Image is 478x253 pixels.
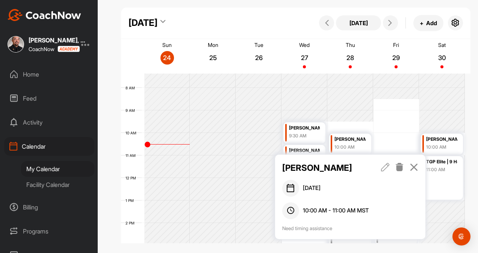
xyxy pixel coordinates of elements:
div: 10 AM [121,131,144,135]
div: Feed [4,89,94,108]
div: [PERSON_NAME] [334,135,365,144]
div: 9:30 AM [289,133,320,139]
a: August 27, 2025 [282,39,328,74]
div: 2 PM [121,221,142,225]
img: square_eb232cf046048fc71d1e38798d1ee7db.jpg [8,36,24,53]
div: 1 PM [121,198,141,203]
div: Calendar [4,137,94,156]
div: [PERSON_NAME], PGA [29,37,89,43]
p: Tue [254,42,263,48]
p: [PERSON_NAME] [282,161,367,174]
div: My Calendar [21,161,94,177]
div: Programs [4,222,94,241]
p: Sun [162,42,172,48]
p: 30 [435,54,449,62]
div: 12 PM [121,176,144,180]
div: Open Intercom Messenger [452,227,470,245]
p: 27 [298,54,311,62]
a: August 28, 2025 [327,39,373,74]
button: +Add [413,15,443,31]
p: 25 [206,54,220,62]
div: Home [4,65,94,84]
div: Billing [4,198,94,217]
div: Activity [4,113,94,132]
button: [DATE] [336,15,381,30]
span: [DATE] [303,184,321,193]
div: Facility Calendar [21,177,94,193]
div: 9 AM [121,108,142,113]
img: CoachNow acadmey [57,46,80,52]
p: Thu [346,42,355,48]
p: 24 [160,54,174,62]
div: 8 AM [121,86,142,90]
div: 10:00 AM [426,144,457,151]
div: TGP Elite | 9 Hole Playday [426,158,457,166]
div: 11:00 AM [426,166,457,173]
div: [PERSON_NAME] [289,146,320,155]
a: August 26, 2025 [236,39,282,74]
div: [DATE] [129,16,157,30]
a: August 24, 2025 [144,39,190,74]
p: 29 [389,54,403,62]
p: Wed [299,42,310,48]
p: Fri [393,42,399,48]
a: August 30, 2025 [419,39,465,74]
p: 28 [343,54,357,62]
span: + [420,19,424,27]
div: 10:00 AM [334,144,365,151]
p: 26 [252,54,266,62]
a: August 25, 2025 [190,39,236,74]
p: Sat [438,42,446,48]
a: August 29, 2025 [373,39,419,74]
div: Need timing assistance [282,225,419,232]
img: CoachNow [8,9,81,21]
span: 10:00 AM - 11:00 AM MST [303,206,369,215]
div: [PERSON_NAME] [289,124,320,133]
div: CoachNow [29,46,80,52]
div: [PERSON_NAME] [426,135,457,144]
p: Mon [208,42,218,48]
div: 11 AM [121,153,143,158]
